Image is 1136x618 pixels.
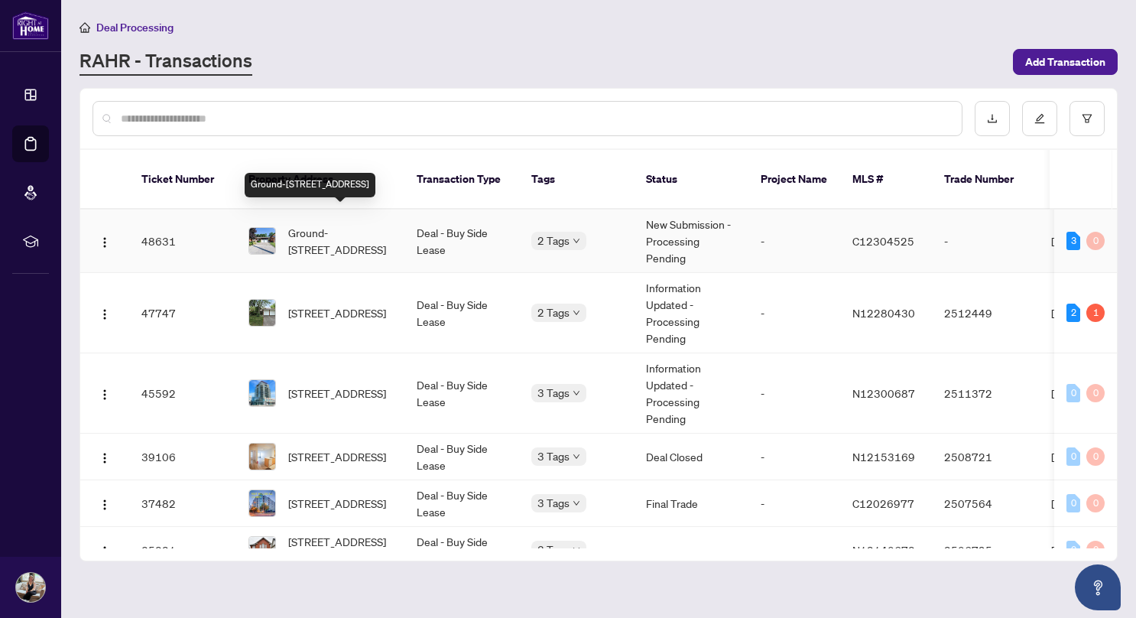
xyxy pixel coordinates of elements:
[249,300,275,326] img: thumbnail-img
[1086,447,1105,466] div: 0
[573,453,580,460] span: down
[932,434,1039,480] td: 2508721
[288,385,386,402] span: [STREET_ADDRESS]
[404,353,519,434] td: Deal - Buy Side Lease
[129,353,236,434] td: 45592
[852,496,914,510] span: C12026977
[93,538,117,562] button: Logo
[96,21,174,34] span: Deal Processing
[129,527,236,574] td: 35821
[1066,494,1080,512] div: 0
[12,11,49,40] img: logo
[748,150,840,210] th: Project Name
[1086,384,1105,402] div: 0
[932,353,1039,434] td: 2511372
[932,150,1039,210] th: Trade Number
[1066,447,1080,466] div: 0
[852,306,915,320] span: N12280430
[80,48,252,76] a: RAHR - Transactions
[537,541,570,558] span: 3 Tags
[634,273,748,353] td: Information Updated - Processing Pending
[748,527,840,574] td: -
[573,389,580,397] span: down
[634,434,748,480] td: Deal Closed
[404,480,519,527] td: Deal - Buy Side Lease
[932,273,1039,353] td: 2512449
[1086,232,1105,250] div: 0
[1086,304,1105,322] div: 1
[1034,113,1045,124] span: edit
[634,210,748,273] td: New Submission - Processing Pending
[852,450,915,463] span: N12153169
[93,444,117,469] button: Logo
[1066,304,1080,322] div: 2
[537,304,570,321] span: 2 Tags
[1025,50,1105,74] span: Add Transaction
[129,273,236,353] td: 47747
[748,434,840,480] td: -
[634,150,748,210] th: Status
[99,545,111,558] img: Logo
[249,537,275,563] img: thumbnail-img
[404,150,519,210] th: Transaction Type
[249,444,275,470] img: thumbnail-img
[129,480,236,527] td: 37482
[748,353,840,434] td: -
[99,308,111,320] img: Logo
[537,494,570,512] span: 3 Tags
[634,527,748,574] td: -
[573,499,580,507] span: down
[1022,101,1057,136] button: edit
[249,380,275,406] img: thumbnail-img
[129,210,236,273] td: 48631
[129,150,236,210] th: Ticket Number
[404,434,519,480] td: Deal - Buy Side Lease
[288,533,392,567] span: [STREET_ADDRESS][PERSON_NAME]
[99,499,111,511] img: Logo
[987,113,998,124] span: download
[840,150,932,210] th: MLS #
[932,480,1039,527] td: 2507564
[1066,232,1080,250] div: 3
[852,234,914,248] span: C12304525
[93,491,117,516] button: Logo
[93,229,117,253] button: Logo
[93,381,117,405] button: Logo
[99,452,111,464] img: Logo
[404,210,519,273] td: Deal - Buy Side Lease
[288,224,392,258] span: Ground-[STREET_ADDRESS]
[852,386,915,400] span: N12300687
[129,434,236,480] td: 39106
[748,210,840,273] td: -
[288,304,386,321] span: [STREET_ADDRESS]
[537,447,570,465] span: 3 Tags
[1069,101,1105,136] button: filter
[634,353,748,434] td: Information Updated - Processing Pending
[99,236,111,249] img: Logo
[249,228,275,254] img: thumbnail-img
[748,273,840,353] td: -
[1075,564,1121,610] button: Open asap
[1066,384,1080,402] div: 0
[404,273,519,353] td: Deal - Buy Side Lease
[573,309,580,317] span: down
[748,480,840,527] td: -
[288,448,386,465] span: [STREET_ADDRESS]
[249,490,275,516] img: thumbnail-img
[537,232,570,249] span: 2 Tags
[245,173,375,197] div: Ground-[STREET_ADDRESS]
[288,495,386,512] span: [STREET_ADDRESS]
[1066,541,1080,559] div: 0
[932,210,1039,273] td: -
[634,480,748,527] td: Final Trade
[573,546,580,554] span: down
[1086,541,1105,559] div: 0
[1082,113,1092,124] span: filter
[519,150,634,210] th: Tags
[16,573,45,602] img: Profile Icon
[236,150,404,210] th: Property Address
[80,22,90,33] span: home
[537,384,570,402] span: 3 Tags
[932,527,1039,574] td: 2506795
[573,237,580,245] span: down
